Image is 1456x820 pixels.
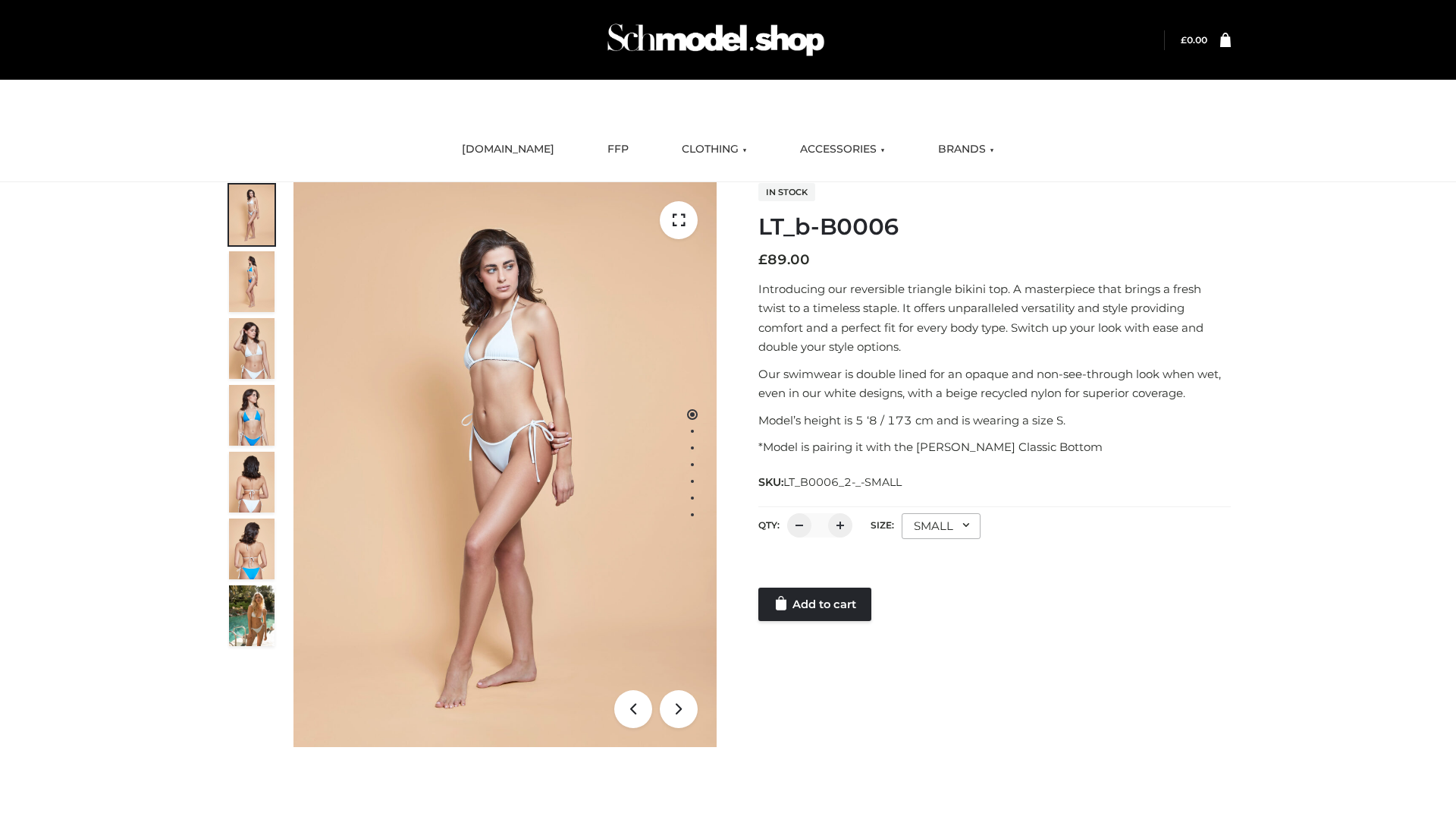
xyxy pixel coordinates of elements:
[783,475,902,489] span: LT_B0006_2-_-SMALL
[758,183,815,201] span: In stock
[758,437,1231,457] p: *Model is pairing it with the [PERSON_NAME] Classic Bottom
[602,10,830,70] img: Schmodel Admin 964
[927,133,1006,166] a: BRANDS
[229,385,275,446] img: ArielClassicBikiniTop_CloudNine_AzureSky_OW114ECO_4-scaled.jpg
[758,588,871,621] a: Add to cart
[229,519,275,579] img: ArielClassicBikiniTop_CloudNine_AzureSky_OW114ECO_8-scaled.jpg
[758,251,810,268] bdi: 89.00
[758,251,767,268] span: £
[1181,34,1187,46] span: £
[758,279,1231,357] p: Introducing our reversible triangle bikini top. A masterpiece that brings a fresh twist to a time...
[229,184,275,245] img: ArielClassicBikiniTop_CloudNine_AzureSky_OW114ECO_1-scaled.jpg
[670,133,758,166] a: CLOTHING
[758,213,1231,241] h1: LT_b-B0006
[758,364,1231,403] p: Our swimwear is double lined for an opaque and non-see-through look when wet, even in our white d...
[450,133,566,166] a: [DOMAIN_NAME]
[789,133,896,166] a: ACCESSORIES
[229,585,275,646] img: Arieltop_CloudNine_AzureSky2.jpg
[871,519,894,531] label: Size:
[758,519,780,531] label: QTY:
[758,411,1231,430] p: Model’s height is 5 ‘8 / 173 cm and is wearing a size S.
[1181,34,1207,46] bdi: 0.00
[229,318,275,379] img: ArielClassicBikiniTop_CloudNine_AzureSky_OW114ECO_3-scaled.jpg
[229,251,275,312] img: ArielClassicBikiniTop_CloudNine_AzureSky_OW114ECO_2-scaled.jpg
[596,133,640,166] a: FFP
[229,452,275,512] img: ArielClassicBikiniTop_CloudNine_AzureSky_OW114ECO_7-scaled.jpg
[758,473,903,491] span: SKU:
[902,513,981,539] div: SMALL
[293,182,717,747] img: ArielClassicBikiniTop_CloudNine_AzureSky_OW114ECO_1
[1181,34,1207,46] a: £0.00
